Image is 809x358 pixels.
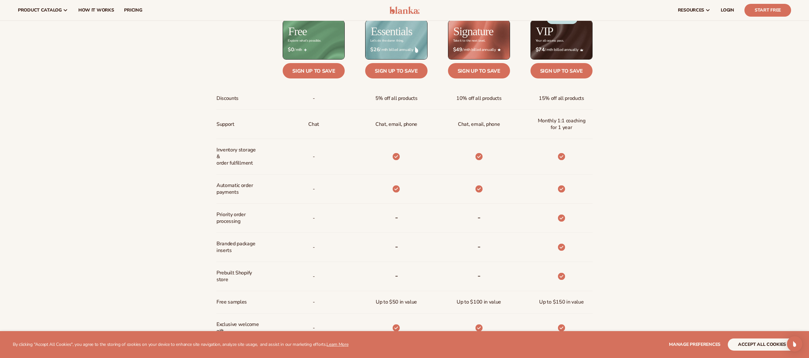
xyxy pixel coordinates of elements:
span: - [313,241,315,253]
img: Crown_2d87c031-1b5a-4345-8312-a4356ddcde98.png [580,48,583,52]
span: - [313,322,315,334]
span: / mth [288,47,340,53]
span: Free samples [216,296,247,308]
span: Discounts [216,93,239,104]
div: Your all-access pass. [536,39,564,43]
img: drop.png [415,47,418,53]
span: - [313,183,315,195]
span: Up to $50 in value [376,296,417,308]
span: pricing [124,8,142,13]
a: Sign up to save [448,63,510,78]
span: - [313,296,315,308]
span: / mth billed annually [370,47,422,53]
button: Manage preferences [669,338,720,351]
span: Up to $150 in value [539,296,584,308]
div: Let’s do the damn thing. [370,39,404,43]
span: / mth billed annually [453,47,505,53]
a: Sign up to save [283,63,345,78]
b: - [477,271,481,281]
span: Up to $100 in value [457,296,501,308]
span: Chat, email, phone [458,118,500,130]
img: VIP_BG_199964bd-3653-43bc-8a67-789d2d7717b9.jpg [531,20,592,59]
strong: $0 [288,47,294,53]
a: Sign up to save [530,63,593,78]
img: free_bg.png [283,20,344,59]
img: Star_6.png [498,48,501,51]
div: Explore what's possible. [288,39,321,43]
span: Exclusive welcome gift [216,319,259,337]
b: - [477,241,481,252]
b: - [395,212,398,223]
img: Free_Icon_bb6e7c7e-73f8-44bd-8ed0-223ea0fc522e.png [304,48,307,52]
span: - [313,212,315,224]
h2: Free [288,26,307,37]
strong: $74 [536,47,545,53]
span: LOGIN [721,8,734,13]
span: - [313,271,315,282]
span: 15% off all products [539,93,584,104]
span: How It Works [78,8,114,13]
span: Automatic order payments [216,180,259,198]
h2: Essentials [371,26,412,37]
span: 10% off all products [456,93,502,104]
span: Manage preferences [669,341,720,347]
p: By clicking "Accept All Cookies", you agree to the storing of cookies on your device to enhance s... [13,342,349,347]
strong: $26 [370,47,380,53]
span: Inventory storage & order fulfillment [216,144,259,169]
span: Priority order processing [216,209,259,227]
button: accept all cookies [728,338,796,351]
img: logo [389,6,420,14]
a: Learn More [326,341,348,347]
span: 5% off all products [375,93,418,104]
a: Start Free [744,4,791,17]
span: / mth billed annually [536,47,587,53]
img: Signature_BG_eeb718c8-65ac-49e3-a4e5-327c6aa73146.jpg [448,20,510,59]
strong: $49 [453,47,462,53]
p: - [313,151,315,163]
p: Chat [308,118,319,130]
div: Take it to the next level. [453,39,485,43]
p: Chat, email, phone [375,118,417,130]
b: - [477,212,481,223]
h2: VIP [536,26,553,37]
b: - [395,241,398,252]
div: Open Intercom Messenger [787,336,802,352]
span: Support [216,118,234,130]
h2: Signature [453,26,493,37]
b: - [395,271,398,281]
span: Monthly 1:1 coaching for 1 year [536,115,587,134]
span: - [313,93,315,104]
span: Prebuilt Shopify store [216,267,259,286]
img: Essentials_BG_9050f826-5aa9-47d9-a362-757b82c62641.jpg [365,20,427,59]
a: Sign up to save [365,63,427,78]
span: resources [678,8,704,13]
span: Branded package inserts [216,238,259,256]
span: product catalog [18,8,62,13]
